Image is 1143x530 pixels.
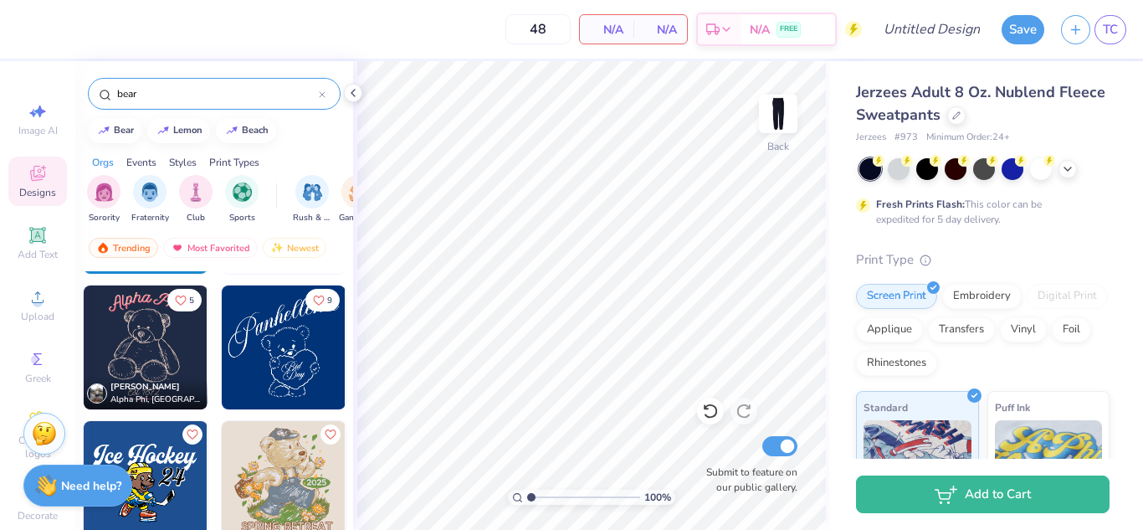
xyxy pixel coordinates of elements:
input: Try "Alpha" [115,85,319,102]
a: TC [1094,15,1126,44]
span: 100 % [644,490,671,505]
div: Embroidery [942,284,1022,309]
div: Styles [169,155,197,170]
div: Back [767,139,789,154]
div: This color can be expedited for 5 day delivery. [876,197,1082,227]
span: Clipart & logos [8,434,67,461]
button: lemon [147,118,210,143]
span: N/A [643,21,677,39]
div: bear [114,126,134,135]
strong: Need help? [61,478,121,494]
span: Add Text [18,248,58,261]
span: Club [187,212,205,224]
span: 5 [189,296,194,305]
div: Print Types [209,155,259,170]
button: beach [216,118,276,143]
span: Jerzees [856,131,886,145]
div: Events [126,155,156,170]
img: Sorority Image [95,183,114,202]
div: filter for Sports [225,175,259,224]
img: b4a31675-b218-4e07-b4da-a92e89338819 [222,286,346,409]
span: Puff Ink [995,399,1030,416]
span: N/A [750,21,770,39]
div: filter for Sorority [87,175,120,224]
span: # 973 [894,131,918,145]
div: Applique [856,317,923,342]
span: FREE [780,23,797,35]
input: Untitled Design [870,13,993,46]
button: Like [320,425,341,445]
div: Foil [1052,317,1091,342]
div: filter for Fraternity [131,175,169,224]
button: filter button [87,175,120,224]
button: Like [182,425,202,445]
div: filter for Club [179,175,213,224]
span: Fraternity [131,212,169,224]
span: Image AI [18,124,58,137]
button: bear [88,118,141,143]
button: Save [1002,15,1044,44]
button: filter button [131,175,169,224]
img: most_fav.gif [171,242,184,254]
img: trend_line.gif [97,126,110,136]
button: Add to Cart [856,476,1110,513]
span: Alpha Phi, [GEOGRAPHIC_DATA][US_STATE] [110,394,201,406]
div: filter for Rush & Bid [293,175,331,224]
label: Submit to feature on our public gallery. [697,465,797,495]
div: Print Type [856,250,1110,270]
div: Trending [89,238,158,258]
button: Like [167,289,202,311]
img: Puff Ink [995,420,1103,504]
span: [PERSON_NAME] [110,381,180,393]
img: Back [761,97,795,131]
img: Game Day Image [349,183,368,202]
span: Decorate [18,509,58,522]
span: TC [1103,20,1118,39]
img: 67d24fe8-ea0b-4812-bea0-5bb2551bfad0 [207,286,331,409]
span: Sports [229,212,255,224]
span: Sorority [89,212,120,224]
div: Digital Print [1027,284,1108,309]
span: 9 [327,296,332,305]
div: Screen Print [856,284,937,309]
div: Newest [263,238,326,258]
img: trend_line.gif [225,126,238,136]
span: Upload [21,310,54,323]
button: filter button [179,175,213,224]
button: Like [305,289,340,311]
span: Game Day [339,212,377,224]
img: trend_line.gif [156,126,170,136]
img: Standard [864,420,971,504]
span: Rush & Bid [293,212,331,224]
span: Standard [864,399,908,416]
img: Avatar [87,383,107,404]
span: Jerzees Adult 8 Oz. Nublend Fleece Sweatpants [856,82,1105,125]
button: filter button [225,175,259,224]
span: N/A [590,21,623,39]
img: 84aa177f-5772-4f00-ba16-3846a66e99e7 [345,286,469,409]
strong: Fresh Prints Flash: [876,198,965,211]
input: – – [505,14,571,44]
div: lemon [173,126,202,135]
div: Rhinestones [856,351,937,376]
img: trending.gif [96,242,110,254]
span: Minimum Order: 24 + [926,131,1010,145]
button: filter button [339,175,377,224]
img: Rush & Bid Image [303,183,322,202]
div: Transfers [928,317,995,342]
img: Fraternity Image [141,183,159,202]
img: Sports Image [233,183,252,202]
img: Newest.gif [270,242,284,254]
img: Club Image [187,183,205,202]
span: Greek [25,372,51,385]
img: 933919de-38ec-4119-81d8-28f9558c27d5 [84,286,208,409]
div: Most Favorited [163,238,258,258]
div: Vinyl [1000,317,1047,342]
div: Orgs [92,155,114,170]
span: Designs [19,186,56,199]
div: beach [242,126,269,135]
button: filter button [293,175,331,224]
div: filter for Game Day [339,175,377,224]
